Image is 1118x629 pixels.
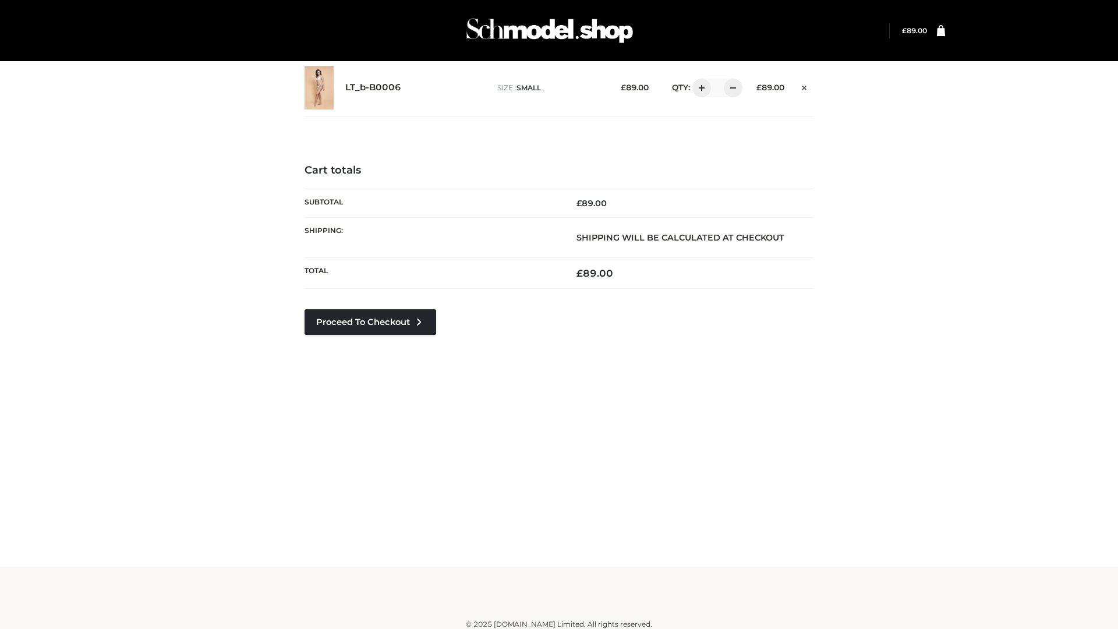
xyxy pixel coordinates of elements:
[305,309,436,335] a: Proceed to Checkout
[621,83,626,92] span: £
[305,66,334,109] img: LT_b-B0006 - SMALL
[462,8,637,54] img: Schmodel Admin 964
[497,83,603,93] p: size :
[902,26,927,35] bdi: 89.00
[576,267,613,279] bdi: 89.00
[902,26,927,35] a: £89.00
[576,232,784,243] strong: Shipping will be calculated at checkout
[621,83,649,92] bdi: 89.00
[305,217,559,257] th: Shipping:
[576,267,583,279] span: £
[305,164,813,177] h4: Cart totals
[796,79,813,94] a: Remove this item
[756,83,762,92] span: £
[305,189,559,217] th: Subtotal
[756,83,784,92] bdi: 89.00
[305,258,559,289] th: Total
[576,198,582,209] span: £
[345,82,401,93] a: LT_b-B0006
[516,83,541,92] span: SMALL
[576,198,607,209] bdi: 89.00
[902,26,907,35] span: £
[660,79,738,97] div: QTY:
